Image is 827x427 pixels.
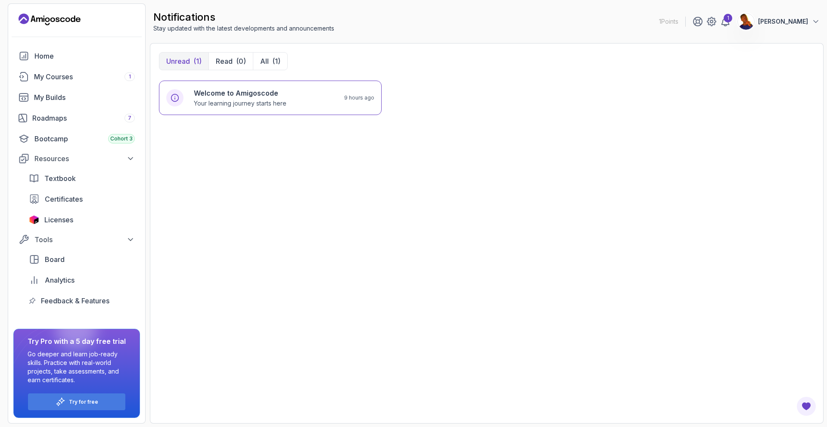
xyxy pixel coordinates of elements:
[738,13,754,30] img: user profile image
[24,211,140,228] a: licenses
[128,115,131,122] span: 7
[41,296,109,306] span: Feedback & Features
[13,47,140,65] a: home
[28,350,126,384] p: Go deeper and learn job-ready skills. Practice with real-world projects, take assessments, and ea...
[166,56,190,66] p: Unread
[737,13,820,30] button: user profile image[PERSON_NAME]
[194,99,286,108] p: Your learning journey starts here
[34,92,135,103] div: My Builds
[253,53,287,70] button: All(1)
[45,194,83,204] span: Certificates
[34,51,135,61] div: Home
[13,109,140,127] a: roadmaps
[19,12,81,26] a: Landing page
[69,399,98,405] a: Try for free
[13,151,140,166] button: Resources
[796,396,817,417] button: Open Feedback Button
[153,10,334,24] h2: notifications
[24,251,140,268] a: board
[193,56,202,66] div: (1)
[24,292,140,309] a: feedback
[34,72,135,82] div: My Courses
[194,88,286,98] h6: Welcome to Amigoscode
[44,215,73,225] span: Licenses
[236,56,246,66] div: (0)
[208,53,253,70] button: Read(0)
[24,271,140,289] a: analytics
[13,232,140,247] button: Tools
[659,17,678,26] p: 1 Points
[724,14,732,22] div: 1
[34,234,135,245] div: Tools
[129,73,131,80] span: 1
[34,153,135,164] div: Resources
[13,130,140,147] a: bootcamp
[28,393,126,411] button: Try for free
[24,170,140,187] a: textbook
[153,24,334,33] p: Stay updated with the latest developments and announcements
[29,215,39,224] img: jetbrains icon
[13,68,140,85] a: courses
[34,134,135,144] div: Bootcamp
[272,56,280,66] div: (1)
[45,275,75,285] span: Analytics
[344,94,374,101] p: 9 hours ago
[32,113,135,123] div: Roadmaps
[13,89,140,106] a: builds
[720,16,731,27] a: 1
[216,56,233,66] p: Read
[24,190,140,208] a: certificates
[260,56,269,66] p: All
[44,173,76,184] span: Textbook
[45,254,65,265] span: Board
[159,53,208,70] button: Unread(1)
[758,17,808,26] p: [PERSON_NAME]
[110,135,133,142] span: Cohort 3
